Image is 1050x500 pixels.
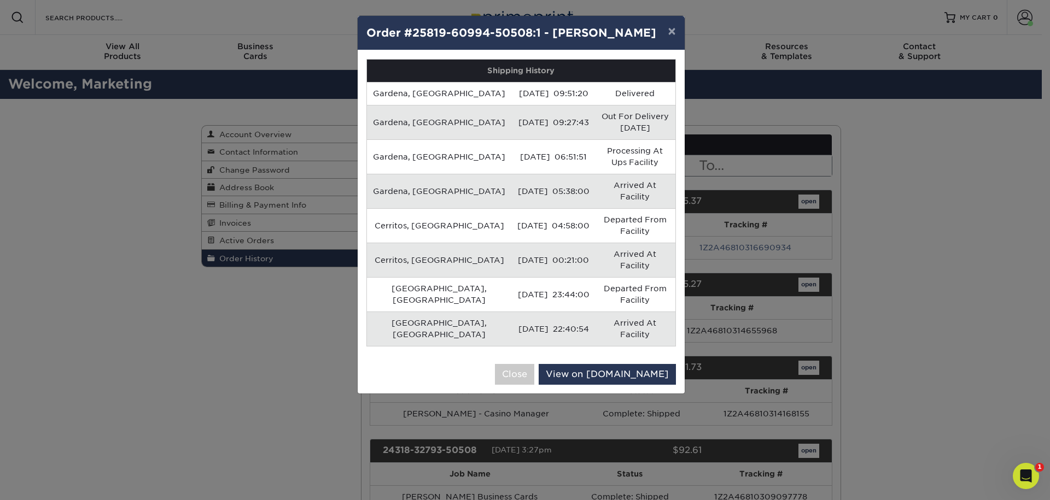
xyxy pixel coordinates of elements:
a: View on [DOMAIN_NAME] [539,364,676,385]
td: Delivered [595,82,675,105]
button: Close [495,364,534,385]
td: [DATE] 06:51:51 [512,139,595,174]
iframe: Intercom live chat [1013,463,1039,489]
td: Arrived At Facility [595,311,675,346]
td: Departed From Facility [595,208,675,243]
td: Gardena, [GEOGRAPHIC_DATA] [367,174,512,208]
td: [DATE] 04:58:00 [512,208,595,243]
td: Gardena, [GEOGRAPHIC_DATA] [367,139,512,174]
button: × [659,16,684,46]
td: [GEOGRAPHIC_DATA], [GEOGRAPHIC_DATA] [367,277,512,311]
td: [DATE] 05:38:00 [512,174,595,208]
td: Arrived At Facility [595,243,675,277]
td: Out For Delivery [DATE] [595,105,675,139]
td: Gardena, [GEOGRAPHIC_DATA] [367,82,512,105]
h4: Order #25819-60994-50508:1 - [PERSON_NAME] [366,25,676,41]
td: Arrived At Facility [595,174,675,208]
td: [DATE] 00:21:00 [512,243,595,277]
td: Processing At Ups Facility [595,139,675,174]
td: Cerritos, [GEOGRAPHIC_DATA] [367,243,512,277]
td: [DATE] 09:27:43 [512,105,595,139]
td: Departed From Facility [595,277,675,311]
td: [DATE] 22:40:54 [512,311,595,346]
td: [DATE] 23:44:00 [512,277,595,311]
td: [DATE] 09:51:20 [512,82,595,105]
td: Gardena, [GEOGRAPHIC_DATA] [367,105,512,139]
th: Shipping History [367,60,675,82]
td: Cerritos, [GEOGRAPHIC_DATA] [367,208,512,243]
span: 1 [1035,463,1044,472]
td: [GEOGRAPHIC_DATA], [GEOGRAPHIC_DATA] [367,311,512,346]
